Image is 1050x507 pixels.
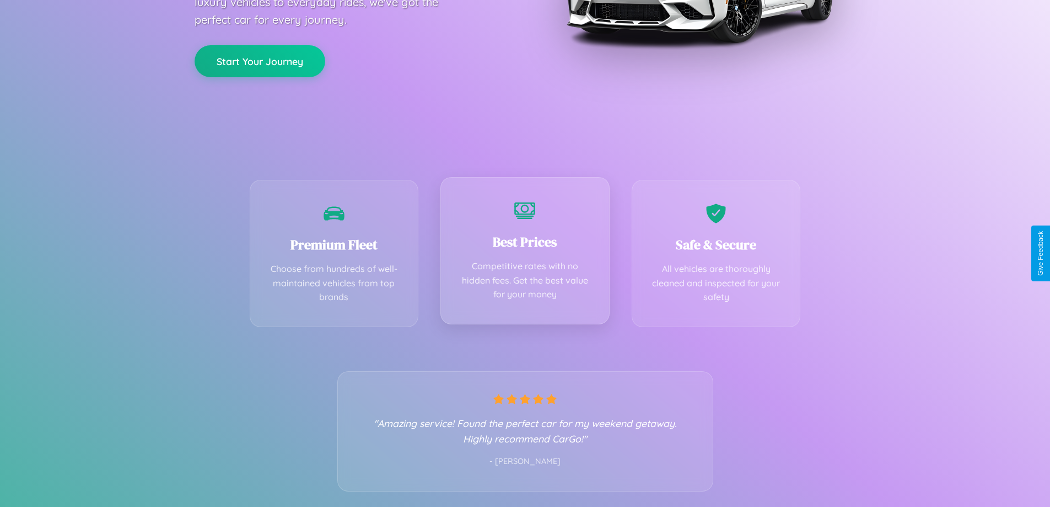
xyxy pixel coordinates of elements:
h3: Premium Fleet [267,236,402,254]
p: "Amazing service! Found the perfect car for my weekend getaway. Highly recommend CarGo!" [360,415,691,446]
h3: Best Prices [457,233,593,251]
p: All vehicles are thoroughly cleaned and inspected for your safety [649,262,784,305]
button: Start Your Journey [195,45,325,77]
p: - [PERSON_NAME] [360,455,691,469]
p: Competitive rates with no hidden fees. Get the best value for your money [457,259,593,302]
h3: Safe & Secure [649,236,784,254]
div: Give Feedback [1037,231,1044,276]
p: Choose from hundreds of well-maintained vehicles from top brands [267,262,402,305]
